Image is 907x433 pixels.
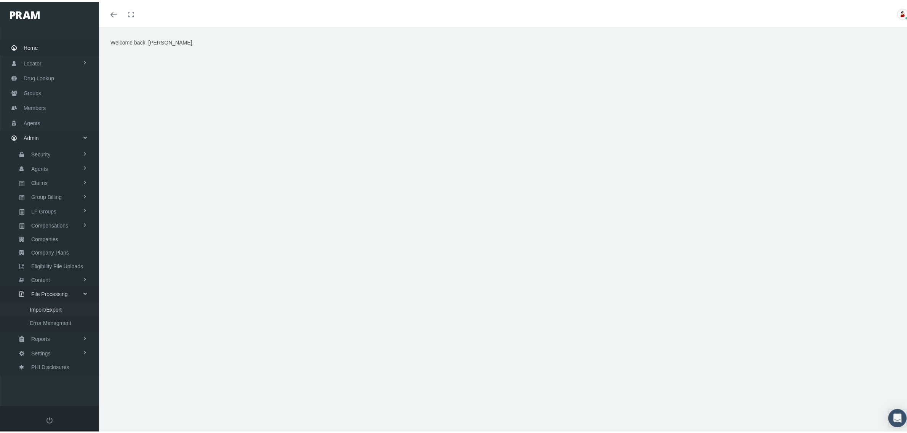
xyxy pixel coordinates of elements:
span: Members [24,99,46,113]
span: LF Groups [31,203,56,216]
span: Company Plans [31,244,69,257]
span: Group Billing [31,189,62,202]
span: PHI Disclosures [31,359,69,372]
span: Claims [31,175,48,188]
span: Security [31,146,51,159]
span: Agents [31,161,48,174]
span: Agents [24,114,40,129]
img: PRAM_20_x_78.png [10,10,40,17]
span: File Processing [31,286,68,299]
span: Eligibility File Uploads [31,258,83,271]
span: Import/Export [30,301,62,314]
div: Open Intercom Messenger [888,407,907,425]
span: Admin [24,129,39,143]
span: Settings [31,345,51,358]
span: Content [31,272,50,285]
span: Error Managment [30,315,71,328]
span: Companies [31,231,58,244]
span: Welcome back, [PERSON_NAME]. [110,38,194,44]
span: Groups [24,84,41,99]
span: Locator [24,54,42,69]
span: Reports [31,331,50,344]
span: Compensations [31,217,68,230]
span: Drug Lookup [24,69,54,84]
span: Home [24,39,38,53]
